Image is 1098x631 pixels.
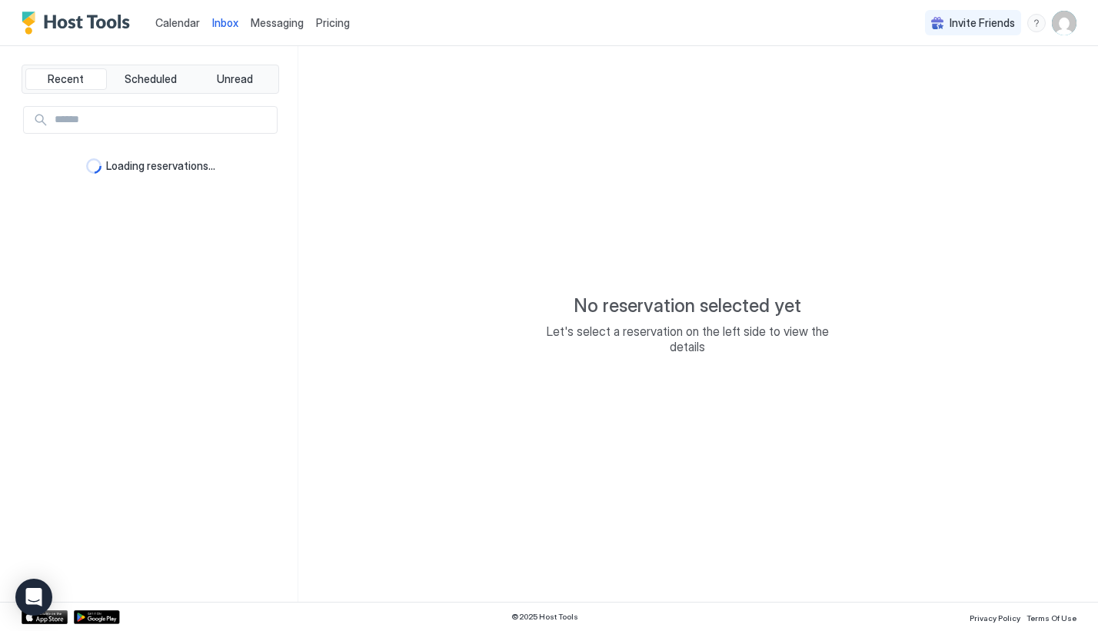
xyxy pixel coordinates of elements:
button: Unread [194,68,275,90]
a: Calendar [155,15,200,31]
input: Input Field [48,107,277,133]
button: Scheduled [110,68,191,90]
div: loading [86,158,101,174]
div: tab-group [22,65,279,94]
span: Loading reservations... [106,159,215,173]
a: Privacy Policy [970,609,1020,625]
a: Host Tools Logo [22,12,137,35]
span: Inbox [212,16,238,29]
span: Unread [217,72,253,86]
span: Let's select a reservation on the left side to view the details [534,324,841,354]
span: No reservation selected yet [574,294,801,317]
span: Messaging [251,16,304,29]
div: menu [1027,14,1046,32]
button: Recent [25,68,107,90]
div: User profile [1052,11,1076,35]
span: Privacy Policy [970,613,1020,623]
a: App Store [22,610,68,624]
span: Pricing [316,16,350,30]
div: Open Intercom Messenger [15,579,52,616]
a: Google Play Store [74,610,120,624]
span: © 2025 Host Tools [511,612,578,622]
a: Messaging [251,15,304,31]
a: Inbox [212,15,238,31]
span: Terms Of Use [1026,613,1076,623]
span: Calendar [155,16,200,29]
span: Scheduled [125,72,177,86]
span: Recent [48,72,84,86]
span: Invite Friends [950,16,1015,30]
a: Terms Of Use [1026,609,1076,625]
